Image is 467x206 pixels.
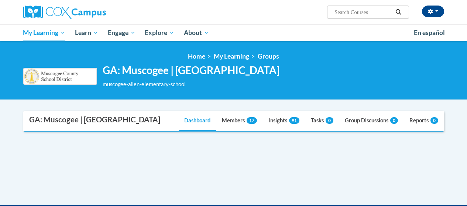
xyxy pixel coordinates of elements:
span: About [184,28,209,37]
a: En español [409,25,450,41]
span: My Learning [23,28,65,37]
a: About [179,24,214,41]
a: My Learning [18,24,71,41]
div: Main menu [18,24,450,41]
a: Engage [103,24,140,41]
span: 17 [247,117,257,124]
span: En español [414,29,445,36]
span: Engage [108,28,135,37]
a: Tasks0 [305,111,339,131]
button: Account Settings [422,6,444,17]
a: Dashboard [179,111,216,131]
button: Search [393,8,404,17]
input: Search Courses [334,8,393,17]
a: Explore [140,24,179,41]
div: muscogee-allen-elementary-school [103,80,279,88]
span: Explore [145,28,174,37]
span: 0 [430,117,438,124]
a: Members17 [216,111,262,131]
a: Insights91 [263,111,305,131]
span: 0 [326,117,333,124]
a: My Learning [214,52,249,60]
img: Cox Campus [23,6,106,19]
a: Group Discussions0 [339,111,404,131]
a: Reports0 [404,111,444,131]
a: Home [188,52,205,60]
span: 91 [289,117,299,124]
div: GA: Muscogee | [GEOGRAPHIC_DATA] [29,115,160,124]
a: Learn [70,24,103,41]
a: Groups [258,52,279,60]
span: Learn [75,28,98,37]
h2: GA: Muscogee | [GEOGRAPHIC_DATA] [103,64,279,77]
span: 0 [390,117,398,124]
